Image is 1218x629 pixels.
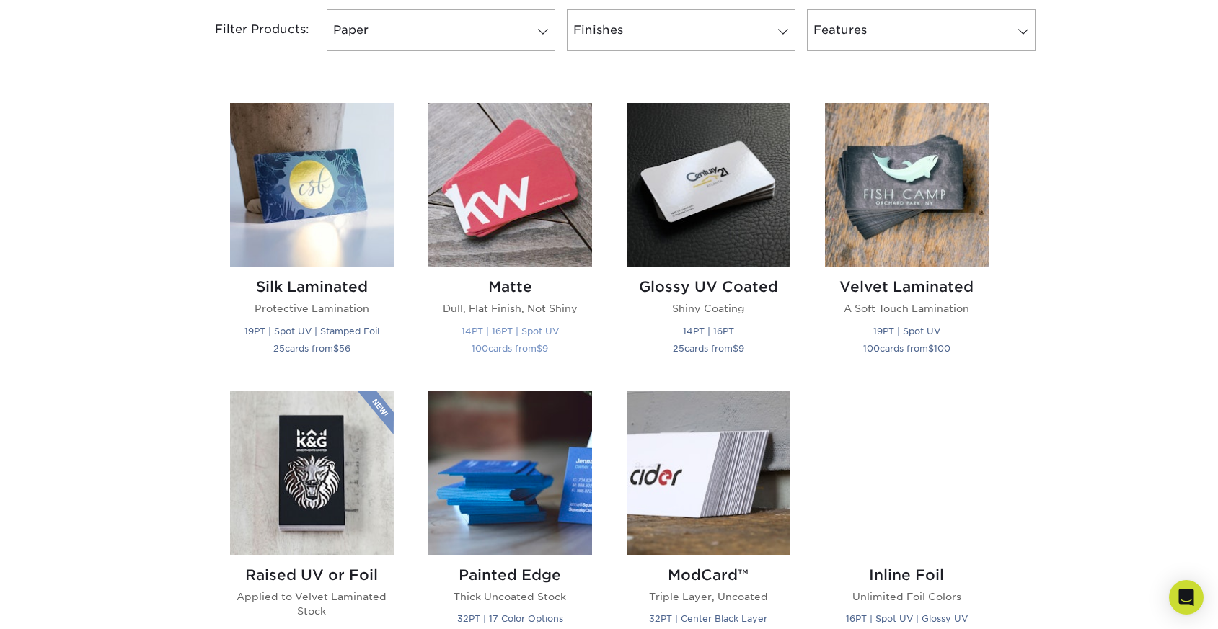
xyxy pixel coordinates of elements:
[873,326,940,336] small: 19PT | Spot UV
[846,613,968,624] small: 16PT | Spot UV | Glossy UV
[339,343,350,354] span: 56
[428,566,592,584] h2: Painted Edge
[733,343,738,354] span: $
[934,343,950,354] span: 100
[244,326,379,336] small: 19PT | Spot UV | Stamped Foil
[627,301,790,316] p: Shiny Coating
[472,343,488,354] span: 100
[1169,580,1204,615] div: Open Intercom Messenger
[230,278,394,295] h2: Silk Laminated
[825,391,989,555] img: Inline Foil Business Cards
[863,343,880,354] span: 100
[863,343,950,354] small: cards from
[537,343,542,354] span: $
[230,103,394,267] img: Silk Laminated Business Cards
[627,566,790,584] h2: ModCard™
[230,566,394,584] h2: Raised UV or Foil
[177,9,321,51] div: Filter Products:
[825,278,989,295] h2: Velvet Laminated
[428,278,592,295] h2: Matte
[825,566,989,584] h2: Inline Foil
[428,103,592,373] a: Matte Business Cards Matte Dull, Flat Finish, Not Shiny 14PT | 16PT | Spot UV 100cards from$9
[807,9,1036,51] a: Features
[542,343,548,354] span: 9
[825,301,989,316] p: A Soft Touch Lamination
[627,391,790,555] img: ModCard™ Business Cards
[333,343,339,354] span: $
[230,301,394,316] p: Protective Lamination
[825,103,989,267] img: Velvet Laminated Business Cards
[673,343,684,354] span: 25
[230,103,394,373] a: Silk Laminated Business Cards Silk Laminated Protective Lamination 19PT | Spot UV | Stamped Foil ...
[567,9,795,51] a: Finishes
[457,613,563,624] small: 32PT | 17 Color Options
[627,103,790,267] img: Glossy UV Coated Business Cards
[627,589,790,604] p: Triple Layer, Uncoated
[673,343,744,354] small: cards from
[273,343,285,354] span: 25
[462,326,559,336] small: 14PT | 16PT | Spot UV
[928,343,934,354] span: $
[738,343,744,354] span: 9
[428,301,592,316] p: Dull, Flat Finish, Not Shiny
[273,343,350,354] small: cards from
[472,343,548,354] small: cards from
[825,103,989,373] a: Velvet Laminated Business Cards Velvet Laminated A Soft Touch Lamination 19PT | Spot UV 100cards ...
[825,589,989,604] p: Unlimited Foil Colors
[627,103,790,373] a: Glossy UV Coated Business Cards Glossy UV Coated Shiny Coating 14PT | 16PT 25cards from$9
[683,326,734,336] small: 14PT | 16PT
[649,613,767,624] small: 32PT | Center Black Layer
[428,391,592,555] img: Painted Edge Business Cards
[627,278,790,295] h2: Glossy UV Coated
[327,9,555,51] a: Paper
[428,103,592,267] img: Matte Business Cards
[230,391,394,555] img: Raised UV or Foil Business Cards
[358,391,394,434] img: New Product
[428,589,592,604] p: Thick Uncoated Stock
